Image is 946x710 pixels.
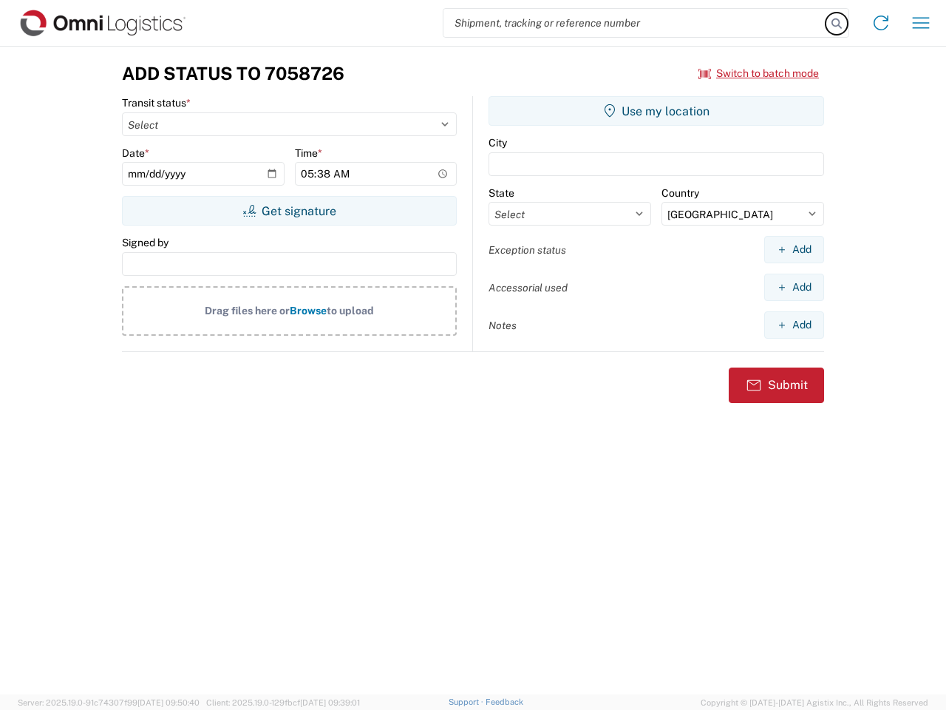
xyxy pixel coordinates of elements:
[18,698,200,707] span: Server: 2025.19.0-91c74307f99
[489,96,824,126] button: Use my location
[489,243,566,257] label: Exception status
[300,698,360,707] span: [DATE] 09:39:01
[122,236,169,249] label: Signed by
[489,136,507,149] label: City
[661,186,699,200] label: Country
[290,305,327,317] span: Browse
[122,63,344,84] h3: Add Status to 7058726
[122,146,149,160] label: Date
[205,305,290,317] span: Drag files here or
[327,305,374,317] span: to upload
[137,698,200,707] span: [DATE] 09:50:40
[295,146,322,160] label: Time
[489,319,517,332] label: Notes
[122,196,457,226] button: Get signature
[489,281,568,294] label: Accessorial used
[489,186,514,200] label: State
[764,274,824,301] button: Add
[764,236,824,263] button: Add
[698,61,819,86] button: Switch to batch mode
[443,9,826,37] input: Shipment, tracking or reference number
[764,311,824,339] button: Add
[486,697,523,706] a: Feedback
[206,698,360,707] span: Client: 2025.19.0-129fbcf
[701,696,928,709] span: Copyright © [DATE]-[DATE] Agistix Inc., All Rights Reserved
[122,96,191,109] label: Transit status
[449,697,486,706] a: Support
[729,368,824,403] button: Submit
